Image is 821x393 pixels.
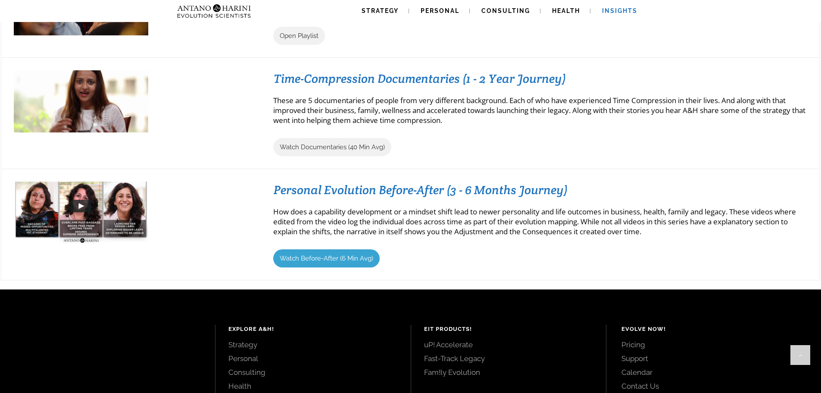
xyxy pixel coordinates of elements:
[14,57,148,133] img: sonika_timecompression
[274,71,807,86] h3: Time-Compression Documentaries (1 - 2 Year Journey)
[228,325,398,333] h4: Explore A&H!
[424,354,593,363] a: Fast-Track Legacy
[424,340,593,349] a: uP! Accelerate
[621,381,802,391] a: Contact Us
[273,95,807,125] p: These are 5 documentaries of people from very different background. Each of who have experienced ...
[273,249,380,267] a: Watch Before-After (6 Min Avg)
[621,325,802,333] h4: Evolve Now!
[424,368,593,377] a: Fam!ly Evolution
[552,7,580,14] span: Health
[280,32,318,40] span: Open Playlist
[273,27,325,45] a: Open Playlist
[362,7,399,14] span: Strategy
[228,368,398,377] a: Consulting
[621,368,802,377] a: Calendar
[621,340,802,349] a: Pricing
[273,138,391,156] a: Watch Documentaries (40 Min Avg)
[274,182,807,198] h3: Personal Evolution Before-After (3 - 6 Months Journey)
[273,207,807,236] p: How does a capability development or a mindset shift lead to newer personality and life outcomes ...
[228,381,398,391] a: Health
[602,7,637,14] span: Insights
[621,354,802,363] a: Support
[280,255,373,262] span: Watch Before-After (6 Min Avg)
[228,340,398,349] a: Strategy
[421,7,459,14] span: Personal
[424,325,593,333] h4: EIT Products!
[280,143,385,151] span: Watch Documentaries (40 Min Avg)
[14,168,148,244] img: Priety_Baney
[228,354,398,363] a: Personal
[481,7,530,14] span: Consulting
